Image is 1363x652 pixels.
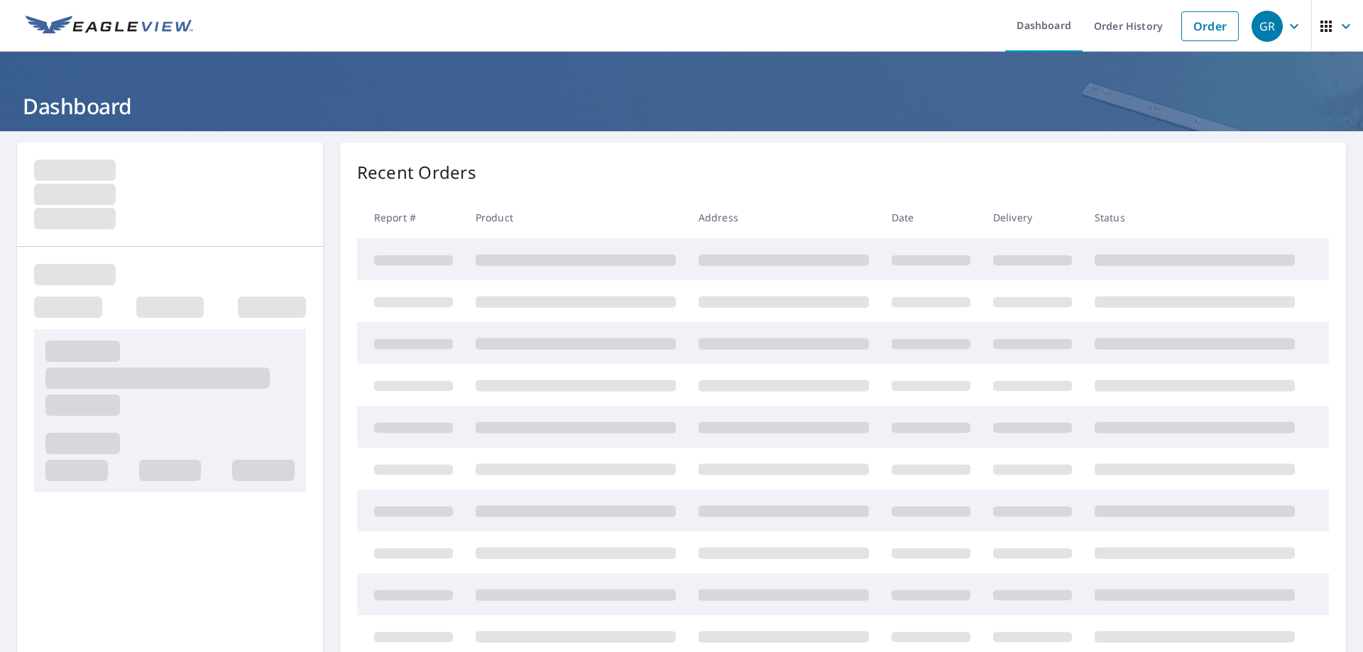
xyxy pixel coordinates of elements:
h1: Dashboard [17,92,1346,121]
p: Recent Orders [357,160,476,185]
th: Address [687,197,880,238]
th: Report # [357,197,464,238]
a: Order [1181,11,1239,41]
th: Status [1083,197,1306,238]
img: EV Logo [26,16,193,37]
th: Delivery [982,197,1083,238]
th: Product [464,197,687,238]
div: GR [1252,11,1283,42]
th: Date [880,197,982,238]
